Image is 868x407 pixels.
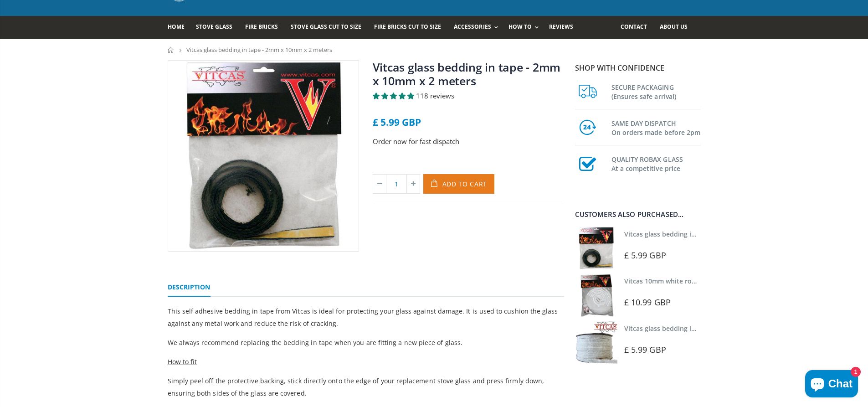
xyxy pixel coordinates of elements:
[508,23,532,31] span: How To
[624,230,794,238] a: Vitcas glass bedding in tape - 2mm x 10mm x 2 meters
[624,250,666,261] span: £ 5.99 GBP
[575,62,701,73] p: Shop with confidence
[454,23,491,31] span: Accessories
[168,375,564,399] p: Simply peel off the protective backing, stick directly onto the edge of your replacement stove gl...
[575,227,617,269] img: Vitcas stove glass bedding in tape
[168,357,197,366] span: How to fit
[168,278,211,297] a: Description
[245,23,278,31] span: Fire Bricks
[549,16,580,39] a: Reviews
[373,136,564,147] p: Order now for fast dispatch
[168,16,191,39] a: Home
[373,116,421,129] span: £ 5.99 GBP
[611,117,701,137] h3: SAME DAY DISPATCH On orders made before 2pm
[373,59,561,88] a: Vitcas glass bedding in tape - 2mm x 10mm x 2 meters
[196,23,232,31] span: Stove Glass
[508,16,543,39] a: How To
[624,324,818,333] a: Vitcas glass bedding in tape - 2mm x 15mm x 2 meters (White)
[186,46,332,54] span: Vitcas glass bedding in tape - 2mm x 10mm x 2 meters
[624,277,803,285] a: Vitcas 10mm white rope kit - includes rope seal and glue!
[168,305,564,330] p: This self adhesive bedding in tape from Vitcas is ideal for protecting your glass against damage....
[374,23,441,31] span: Fire Bricks Cut To Size
[575,274,617,316] img: Vitcas white rope, glue and gloves kit 10mm
[621,23,647,31] span: Contact
[423,174,495,194] button: Add to Cart
[575,321,617,364] img: Vitcas stove glass bedding in tape
[245,16,285,39] a: Fire Bricks
[624,297,671,308] span: £ 10.99 GBP
[416,91,454,100] span: 118 reviews
[196,16,239,39] a: Stove Glass
[575,211,701,218] div: Customers also purchased...
[168,61,359,251] img: vitcas-stove-tape-self-adhesive-black_800x_crop_center.jpg
[660,23,688,31] span: About us
[374,16,448,39] a: Fire Bricks Cut To Size
[168,23,185,31] span: Home
[442,180,488,188] span: Add to Cart
[611,153,701,173] h3: QUALITY ROBAX GLASS At a competitive price
[168,336,564,349] p: We always recommend replacing the bedding in tape when you are fitting a new piece of glass.
[291,16,368,39] a: Stove Glass Cut To Size
[549,23,573,31] span: Reviews
[168,47,175,53] a: Home
[660,16,694,39] a: About us
[611,81,701,101] h3: SECURE PACKAGING (Ensures safe arrival)
[624,344,666,355] span: £ 5.99 GBP
[621,16,654,39] a: Contact
[373,91,416,100] span: 4.85 stars
[454,16,502,39] a: Accessories
[291,23,361,31] span: Stove Glass Cut To Size
[802,370,861,400] inbox-online-store-chat: Shopify online store chat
